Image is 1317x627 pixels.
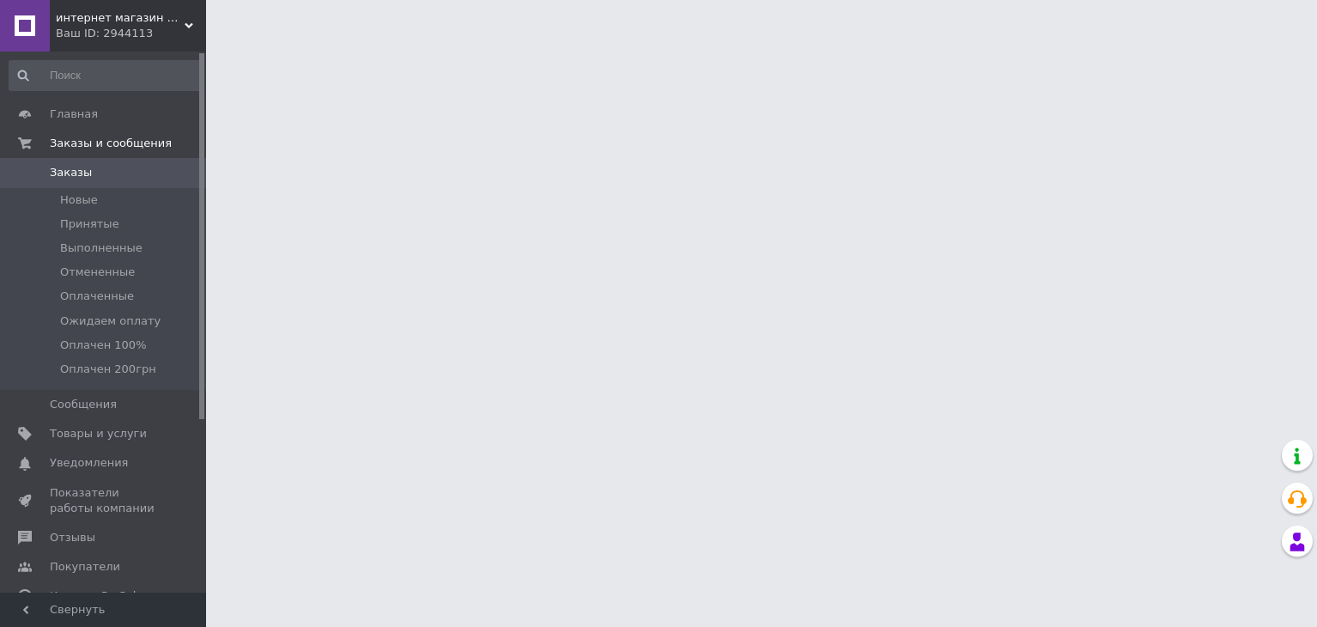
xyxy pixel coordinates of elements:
div: Ваш ID: 2944113 [56,26,206,41]
span: Покупатели [50,559,120,575]
span: Оплачен 100% [60,338,146,353]
span: Оплачен 200грн [60,362,156,377]
span: Показатели работы компании [50,485,159,516]
span: Заказы [50,165,92,180]
span: Товары и услуги [50,426,147,441]
span: Каталог ProSale [50,588,143,604]
span: Отмененные [60,265,135,280]
span: Новые [60,192,98,208]
span: Главная [50,107,98,122]
span: Уведомления [50,455,128,471]
span: Отзывы [50,530,95,545]
span: Сообщения [50,397,117,412]
span: Оплаченные [60,289,134,304]
span: Заказы и сообщения [50,136,172,151]
span: интернет магазин одежды promoda [56,10,185,26]
span: Принятые [60,216,119,232]
span: Ожидаем оплату [60,313,161,329]
input: Поиск [9,60,203,91]
span: Выполненные [60,240,143,256]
